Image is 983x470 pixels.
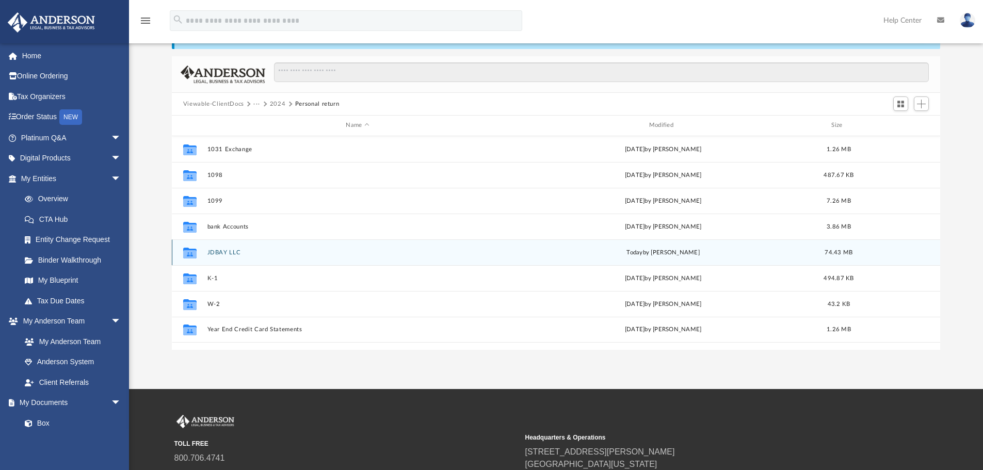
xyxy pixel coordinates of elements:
a: Online Ordering [7,66,137,87]
a: My Anderson Team [14,331,126,352]
button: Switch to Grid View [893,96,909,111]
button: 1031 Exchange [207,146,508,153]
span: 487.67 KB [824,172,853,177]
i: menu [139,14,152,27]
a: [GEOGRAPHIC_DATA][US_STATE] [525,460,657,468]
a: Order StatusNEW [7,107,137,128]
a: My Blueprint [14,270,132,291]
button: 1098 [207,172,508,179]
div: [DATE] by [PERSON_NAME] [512,144,813,154]
a: menu [139,20,152,27]
span: 3.86 MB [827,223,851,229]
button: Year End Credit Card Statements [207,326,508,333]
button: bank Accounts [207,223,508,230]
button: Add [914,96,929,111]
span: 1.26 MB [827,327,851,332]
i: search [172,14,184,25]
a: Tax Due Dates [14,290,137,311]
span: 74.43 MB [825,249,852,255]
button: 2024 [270,100,286,109]
div: NEW [59,109,82,125]
div: [DATE] by [PERSON_NAME] [512,222,813,231]
div: [DATE] by [PERSON_NAME] [512,170,813,180]
button: ··· [253,100,260,109]
span: 43.2 KB [827,301,850,306]
button: JDBAY LLC [207,249,508,256]
span: arrow_drop_down [111,168,132,189]
a: [STREET_ADDRESS][PERSON_NAME] [525,447,675,456]
input: Search files and folders [274,62,929,82]
a: Client Referrals [14,372,132,393]
small: Headquarters & Operations [525,433,869,442]
button: Viewable-ClientDocs [183,100,244,109]
button: Personal return [295,100,340,109]
div: [DATE] by [PERSON_NAME] [512,196,813,205]
img: User Pic [960,13,975,28]
button: W-2 [207,301,508,307]
a: Digital Productsarrow_drop_down [7,148,137,169]
img: Anderson Advisors Platinum Portal [5,12,98,33]
img: Anderson Advisors Platinum Portal [174,415,236,428]
div: [DATE] by [PERSON_NAME] [512,325,813,334]
a: Overview [14,189,137,209]
a: Tax Organizers [7,86,137,107]
span: arrow_drop_down [111,311,132,332]
a: 800.706.4741 [174,453,225,462]
a: Home [7,45,137,66]
span: arrow_drop_down [111,127,132,149]
a: Anderson System [14,352,132,372]
a: Entity Change Request [14,230,137,250]
a: My Anderson Teamarrow_drop_down [7,311,132,332]
a: Meeting Minutes [14,433,132,454]
a: My Documentsarrow_drop_down [7,393,132,413]
div: [DATE] by [PERSON_NAME] [512,299,813,309]
a: Binder Walkthrough [14,250,137,270]
div: grid [172,136,941,350]
small: TOLL FREE [174,439,518,448]
div: Name [206,121,508,130]
span: today [626,249,642,255]
button: 1099 [207,198,508,204]
span: 1.26 MB [827,146,851,152]
a: CTA Hub [14,209,137,230]
div: by [PERSON_NAME] [512,248,813,257]
a: Box [14,413,126,433]
div: id [864,121,936,130]
div: Size [818,121,859,130]
span: 7.26 MB [827,198,851,203]
span: arrow_drop_down [111,148,132,169]
a: My Entitiesarrow_drop_down [7,168,137,189]
span: arrow_drop_down [111,393,132,414]
div: Modified [512,121,814,130]
a: Platinum Q&Aarrow_drop_down [7,127,137,148]
div: [DATE] by [PERSON_NAME] [512,273,813,283]
span: 494.87 KB [824,275,853,281]
button: K-1 [207,275,508,282]
div: id [176,121,202,130]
